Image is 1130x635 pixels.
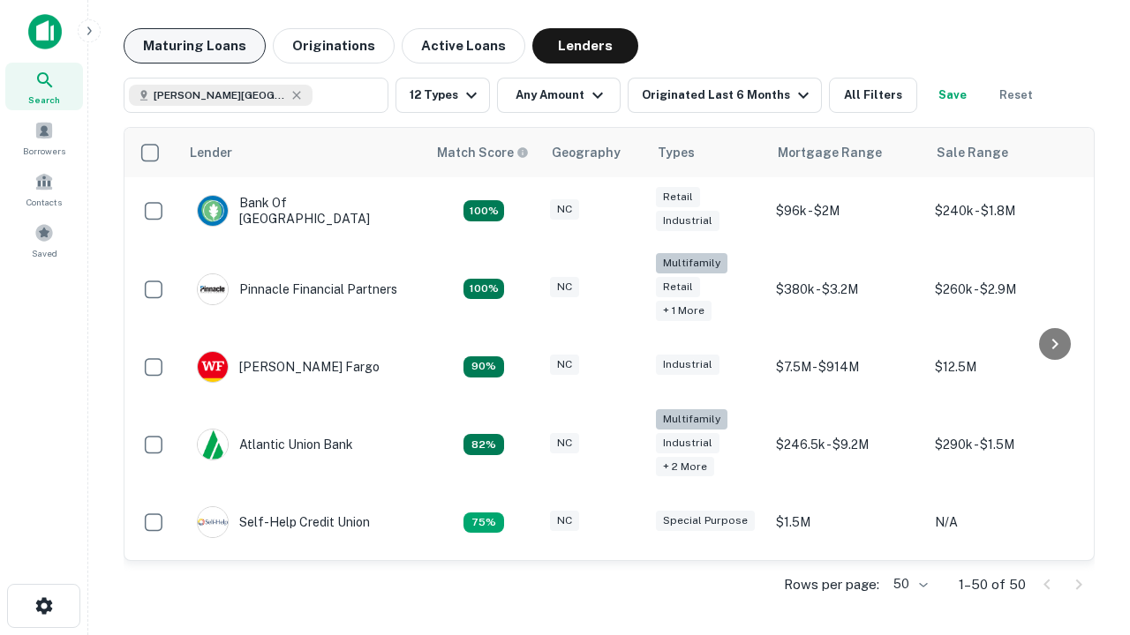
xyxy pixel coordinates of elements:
div: Originated Last 6 Months [642,85,814,106]
th: Mortgage Range [767,128,926,177]
div: Self-help Credit Union [197,506,370,538]
div: Multifamily [656,409,727,430]
span: Contacts [26,195,62,209]
div: Retail [656,187,700,207]
h6: Match Score [437,143,525,162]
div: Geography [552,142,621,163]
td: $12.5M [926,333,1085,400]
div: Pinnacle Financial Partners [197,273,397,305]
span: Search [28,93,60,107]
img: picture [198,352,228,382]
img: picture [198,507,228,537]
button: Reset [988,78,1044,113]
td: $260k - $2.9M [926,244,1085,333]
button: Lenders [532,28,638,63]
div: + 2 more [656,457,714,477]
div: NC [550,511,579,531]
div: NC [550,199,579,220]
img: capitalize-icon.png [28,14,62,49]
div: Capitalize uses an advanced AI algorithm to match your search with the best lender. The match sco... [437,143,529,162]
th: Geography [541,128,647,177]
div: NC [550,355,579,375]
th: Lender [179,128,426,177]
button: All Filters [829,78,917,113]
td: $96k - $2M [767,177,926,244]
button: Any Amount [497,78,621,113]
p: 1–50 of 50 [959,574,1026,595]
div: NC [550,277,579,297]
a: Borrowers [5,114,83,161]
button: Active Loans [402,28,525,63]
td: $246.5k - $9.2M [767,400,926,489]
div: Atlantic Union Bank [197,429,353,460]
p: Rows per page: [784,574,879,595]
td: $380k - $3.2M [767,244,926,333]
div: Industrial [656,355,719,375]
div: Lender [190,142,232,163]
div: 50 [886,571,930,597]
div: Industrial [656,211,719,231]
div: Mortgage Range [778,142,882,163]
button: Originated Last 6 Months [628,78,822,113]
div: Bank Of [GEOGRAPHIC_DATA] [197,195,409,227]
th: Types [647,128,767,177]
a: Contacts [5,165,83,213]
div: Special Purpose [656,511,755,531]
div: NC [550,433,579,453]
div: Matching Properties: 24, hasApolloMatch: undefined [463,279,504,300]
div: Retail [656,277,700,297]
iframe: Chat Widget [1042,437,1130,522]
div: Sale Range [937,142,1008,163]
a: Search [5,63,83,110]
div: Types [658,142,695,163]
button: Save your search to get updates of matches that match your search criteria. [924,78,981,113]
span: [PERSON_NAME][GEOGRAPHIC_DATA], [GEOGRAPHIC_DATA] [154,87,286,103]
td: $7.5M - $914M [767,333,926,400]
div: Matching Properties: 10, hasApolloMatch: undefined [463,512,504,534]
div: Matching Properties: 11, hasApolloMatch: undefined [463,434,504,455]
div: Industrial [656,433,719,453]
img: picture [198,196,228,226]
div: + 1 more [656,301,712,321]
a: Saved [5,216,83,264]
span: Saved [32,246,57,260]
div: Matching Properties: 12, hasApolloMatch: undefined [463,356,504,377]
div: [PERSON_NAME] Fargo [197,351,380,383]
button: 12 Types [395,78,490,113]
img: picture [198,430,228,459]
td: $240k - $1.8M [926,177,1085,244]
td: $290k - $1.5M [926,400,1085,489]
button: Originations [273,28,395,63]
button: Maturing Loans [124,28,266,63]
td: N/A [926,489,1085,556]
div: Multifamily [656,253,727,273]
div: Matching Properties: 14, hasApolloMatch: undefined [463,200,504,221]
th: Capitalize uses an advanced AI algorithm to match your search with the best lender. The match sco... [426,128,541,177]
img: picture [198,274,228,304]
span: Borrowers [23,144,65,158]
td: $1.5M [767,489,926,556]
th: Sale Range [926,128,1085,177]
